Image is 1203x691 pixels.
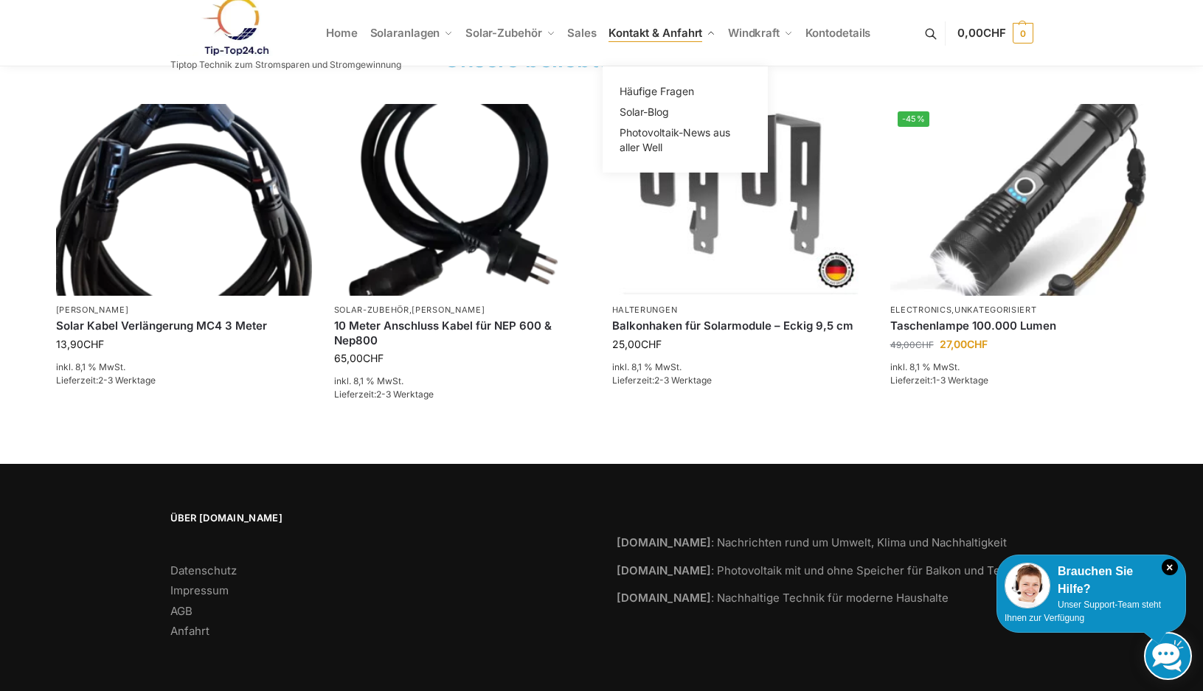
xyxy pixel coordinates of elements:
[376,389,434,400] span: 2-3 Werktage
[890,305,952,315] a: Electronics
[56,361,312,374] p: inkl. 8,1 % MwSt.
[940,338,988,350] bdi: 27,00
[890,104,1146,296] img: Home 21
[170,60,401,69] p: Tiptop Technik zum Stromsparen und Stromgewinnung
[363,352,384,364] span: CHF
[334,305,409,315] a: Solar-Zubehör
[611,102,759,122] a: Solar-Blog
[617,563,1033,577] a: [DOMAIN_NAME]: Photovoltaik mit und ohne Speicher für Balkon und Terrasse
[890,319,1146,333] a: Taschenlampe 100.000 Lumen
[620,126,730,153] span: Photovoltaik-News aus aller Well
[1013,23,1033,44] span: 0
[609,26,702,40] span: Kontakt & Anfahrt
[620,85,694,97] span: Häufige Fragen
[334,352,384,364] bdi: 65,00
[334,305,590,316] p: ,
[56,305,129,315] a: [PERSON_NAME]
[612,104,868,296] a: Balkonhaken eckig
[170,511,587,526] span: Über [DOMAIN_NAME]
[170,583,229,597] a: Impressum
[612,104,868,296] img: Home 20
[56,319,312,333] a: Solar Kabel Verlängerung MC4 3 Meter
[334,104,590,296] a: Anschlusskabel-3meter
[612,338,662,350] bdi: 25,00
[617,591,949,605] a: [DOMAIN_NAME]: Nachhaltige Technik für moderne Haushalte
[617,563,711,577] strong: [DOMAIN_NAME]
[1005,600,1161,623] span: Unser Support-Team steht Ihnen zur Verfügung
[56,104,312,296] a: Solar-Verlängerungskabel
[1005,563,1178,598] div: Brauchen Sie Hilfe?
[890,305,1146,316] p: ,
[612,319,868,333] a: Balkonhaken für Solarmodule – Eckig 9,5 cm
[612,361,868,374] p: inkl. 8,1 % MwSt.
[170,563,237,577] a: Datenschutz
[620,105,669,118] span: Solar-Blog
[617,591,711,605] strong: [DOMAIN_NAME]
[611,122,759,158] a: Photovoltaik-News aus aller Well
[890,104,1146,296] a: -45%Extrem Starke Taschenlampe
[805,26,871,40] span: Kontodetails
[915,339,934,350] span: CHF
[612,375,712,386] span: Lieferzeit:
[890,339,934,350] bdi: 49,00
[957,11,1033,55] a: 0,00CHF 0
[1005,563,1050,608] img: Customer service
[641,338,662,350] span: CHF
[56,338,104,350] bdi: 13,90
[612,305,678,315] a: Halterungen
[932,375,988,386] span: 1-3 Werktage
[728,26,780,40] span: Windkraft
[98,375,156,386] span: 2-3 Werktage
[334,389,434,400] span: Lieferzeit:
[56,375,156,386] span: Lieferzeit:
[654,375,712,386] span: 2-3 Werktage
[83,338,104,350] span: CHF
[611,81,759,102] a: Häufige Fragen
[890,361,1146,374] p: inkl. 8,1 % MwSt.
[957,26,1005,40] span: 0,00
[334,104,590,296] img: Home 19
[170,604,193,618] a: AGB
[967,338,988,350] span: CHF
[56,104,312,296] img: Home 13
[334,319,590,347] a: 10 Meter Anschluss Kabel für NEP 600 & Nep800
[617,535,711,549] strong: [DOMAIN_NAME]
[890,375,988,386] span: Lieferzeit:
[983,26,1006,40] span: CHF
[465,26,542,40] span: Solar-Zubehör
[954,305,1037,315] a: Unkategorisiert
[567,26,597,40] span: Sales
[370,26,440,40] span: Solaranlagen
[412,305,485,315] a: [PERSON_NAME]
[617,535,1007,549] a: [DOMAIN_NAME]: Nachrichten rund um Umwelt, Klima und Nachhaltigkeit
[1162,559,1178,575] i: Schließen
[334,375,590,388] p: inkl. 8,1 % MwSt.
[170,624,209,638] a: Anfahrt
